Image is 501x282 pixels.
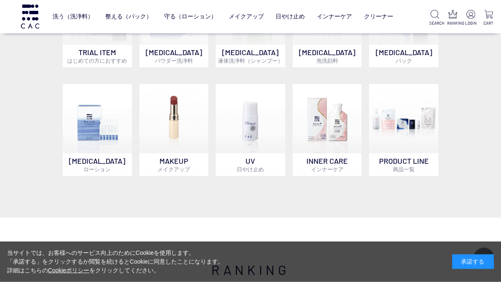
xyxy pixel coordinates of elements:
[396,57,412,64] span: パック
[139,153,209,176] p: MAKEUP
[369,45,438,67] p: [MEDICAL_DATA]
[311,166,344,173] span: インナーケア
[465,20,476,26] p: LOGIN
[63,45,132,67] p: TRIAL ITEM
[447,10,458,26] a: RANKING
[218,57,283,64] span: 液体洗浄料（シャンプー）
[293,84,362,176] a: インナーケア INNER CAREインナーケア
[216,84,285,176] a: UV日やけ止め
[483,10,494,26] a: CART
[429,20,440,26] p: SEARCH
[63,153,132,176] p: [MEDICAL_DATA]
[48,267,90,274] a: Cookieポリシー
[139,84,209,176] a: MAKEUPメイクアップ
[393,166,415,173] span: 商品一覧
[317,7,352,26] a: インナーケア
[276,7,305,26] a: 日やけ止め
[447,20,458,26] p: RANKING
[157,166,190,173] span: メイクアップ
[483,20,494,26] p: CART
[139,45,209,67] p: [MEDICAL_DATA]
[155,57,193,64] span: パウダー洗浄料
[53,7,94,26] a: 洗う（洗浄料）
[105,7,152,26] a: 整える（パック）
[67,57,127,64] span: はじめての方におすすめ
[369,153,438,176] p: PRODUCT LINE
[216,153,285,176] p: UV
[429,10,440,26] a: SEARCH
[7,249,224,275] div: 当サイトでは、お客様へのサービス向上のためにCookieを使用します。 「承諾する」をクリックするか閲覧を続けるとCookieに同意したことになります。 詳細はこちらの をクリックしてください。
[63,84,132,176] a: [MEDICAL_DATA]ローション
[164,7,217,26] a: 守る（ローション）
[293,45,362,67] p: [MEDICAL_DATA]
[364,7,393,26] a: クリーナー
[293,153,362,176] p: INNER CARE
[83,166,111,173] span: ローション
[316,57,338,64] span: 泡洗顔料
[452,254,494,269] div: 承諾する
[229,7,264,26] a: メイクアップ
[216,45,285,67] p: [MEDICAL_DATA]
[369,84,438,176] a: PRODUCT LINE商品一覧
[20,5,40,28] img: logo
[293,84,362,153] img: インナーケア
[465,10,476,26] a: LOGIN
[237,166,264,173] span: 日やけ止め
